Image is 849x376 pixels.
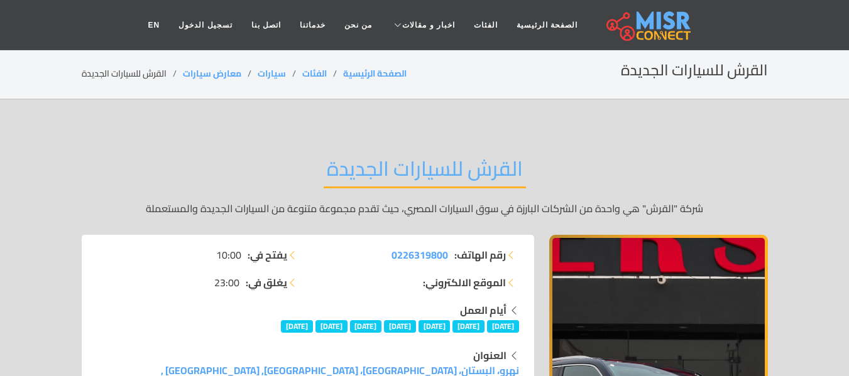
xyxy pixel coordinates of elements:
[350,320,382,333] span: [DATE]
[392,247,448,262] a: 0226319800
[281,320,313,333] span: [DATE]
[183,65,241,82] a: معارض سيارات
[487,320,519,333] span: [DATE]
[258,65,286,82] a: سيارات
[214,275,239,290] span: 23:00
[464,13,507,37] a: الفئات
[82,201,768,216] p: شركة "القرش" هي واحدة من الشركات البارزة في سوق السيارات المصري، حيث تقدم مجموعة متنوعة من السيار...
[343,65,407,82] a: الصفحة الرئيسية
[460,301,507,320] strong: أيام العمل
[248,247,287,262] strong: يفتح في:
[290,13,335,37] a: خدماتنا
[242,13,290,37] a: اتصل بنا
[139,13,170,37] a: EN
[246,275,287,290] strong: يغلق في:
[335,13,381,37] a: من نحن
[384,320,416,333] span: [DATE]
[324,156,526,188] h2: القرش للسيارات الجديدة
[381,13,464,37] a: اخبار و مقالات
[315,320,348,333] span: [DATE]
[82,67,183,80] li: القرش للسيارات الجديدة
[621,62,768,80] h2: القرش للسيارات الجديدة
[454,247,506,262] strong: رقم الهاتف:
[473,346,507,365] strong: العنوان
[452,320,485,333] span: [DATE]
[169,13,241,37] a: تسجيل الدخول
[507,13,587,37] a: الصفحة الرئيسية
[419,320,451,333] span: [DATE]
[606,9,691,41] img: main.misr_connect
[423,275,506,290] strong: الموقع الالكتروني:
[216,247,241,262] span: 10:00
[302,65,327,82] a: الفئات
[402,19,455,31] span: اخبار و مقالات
[392,245,448,264] span: 0226319800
